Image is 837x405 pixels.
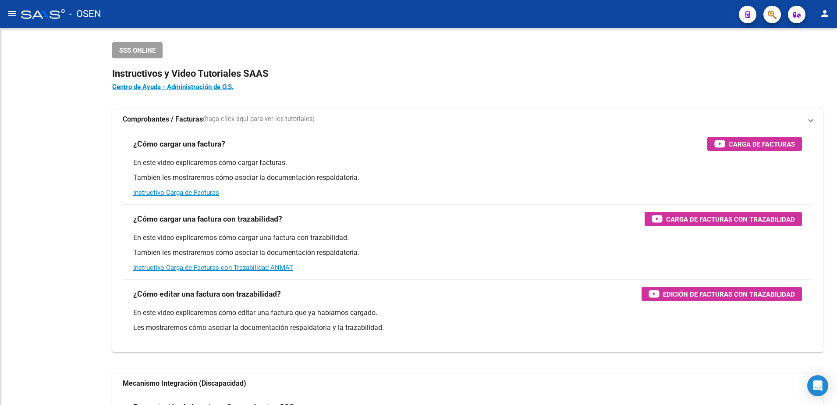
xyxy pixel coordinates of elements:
p: En este video explicaremos cómo cargar facturas. [133,158,802,168]
p: En este video explicaremos cómo editar una factura que ya habíamos cargado. [133,308,802,318]
strong: Mecanismo Integración (Discapacidad) [123,379,246,388]
button: Edición de Facturas con Trazabilidad [642,287,802,301]
mat-icon: menu [7,8,18,19]
button: Carga de Facturas [707,137,802,151]
mat-icon: person [819,8,830,19]
span: SSS ONLINE [119,47,156,54]
p: Les mostraremos cómo asociar la documentación respaldatoria y la trazabilidad. [133,323,802,333]
mat-expansion-panel-header: Comprobantes / Facturas(haga click aquí para ver los tutoriales) [112,109,823,130]
h3: ¿Cómo cargar una factura? [133,138,225,150]
span: - OSEN [69,4,101,24]
p: También les mostraremos cómo asociar la documentación respaldatoria. [133,248,802,258]
a: Instructivo Carga de Facturas [133,189,219,197]
button: SSS ONLINE [112,42,163,58]
h2: Instructivos y Video Tutoriales SAAS [112,65,823,82]
h3: ¿Cómo editar una factura con trazabilidad? [133,288,281,300]
a: Instructivo Carga de Facturas con Trazabilidad ANMAT [133,264,293,272]
p: En este video explicaremos cómo cargar una factura con trazabilidad. [133,233,802,243]
span: (haga click aquí para ver los tutoriales) [203,115,315,124]
button: Carga de Facturas con Trazabilidad [645,212,802,226]
a: Centro de Ayuda - Administración de O.S. [112,83,234,91]
h3: ¿Cómo cargar una factura con trazabilidad? [133,213,282,225]
div: Comprobantes / Facturas(haga click aquí para ver los tutoriales) [112,130,823,352]
p: También les mostraremos cómo asociar la documentación respaldatoria. [133,173,802,183]
span: Carga de Facturas con Trazabilidad [666,214,795,225]
strong: Comprobantes / Facturas [123,115,203,124]
span: Carga de Facturas [729,139,795,150]
div: Open Intercom Messenger [807,375,828,396]
span: Edición de Facturas con Trazabilidad [663,289,795,300]
mat-expansion-panel-header: Mecanismo Integración (Discapacidad) [112,373,823,394]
